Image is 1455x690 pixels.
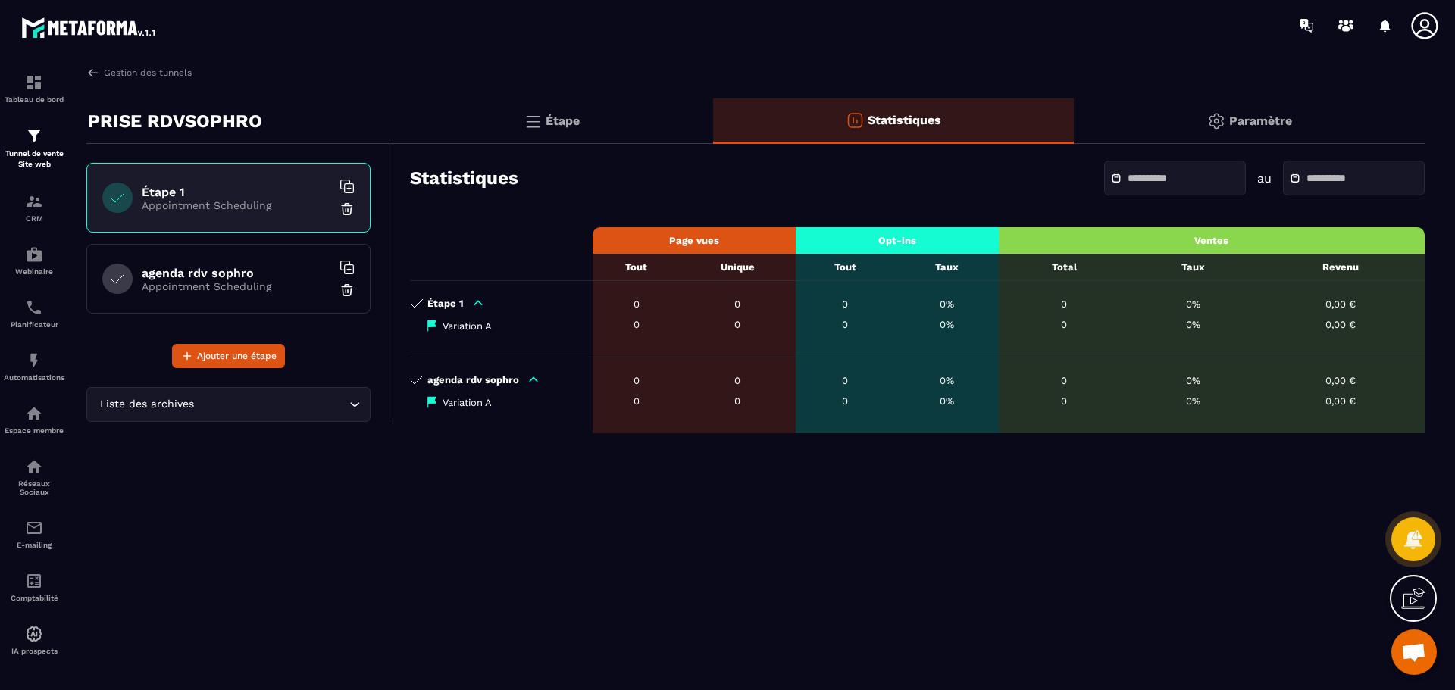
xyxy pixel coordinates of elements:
[4,287,64,340] a: schedulerschedulerPlanificateur
[25,351,43,370] img: automations
[803,319,887,330] div: 0
[4,426,64,435] p: Espace membre
[1137,375,1249,386] div: 0%
[4,181,64,234] a: formationformationCRM
[803,395,887,407] div: 0
[25,126,43,145] img: formation
[1264,395,1417,407] div: 0,00 €
[96,396,197,413] span: Liste des archives
[21,14,158,41] img: logo
[1207,112,1225,130] img: setting-gr.5f69749f.svg
[600,319,672,330] div: 0
[1229,114,1292,128] p: Paramètre
[1137,395,1249,407] div: 0%
[25,519,43,537] img: email
[803,375,887,386] div: 0
[796,254,895,281] th: Tout
[4,560,64,614] a: accountantaccountantComptabilité
[25,298,43,317] img: scheduler
[1006,319,1122,330] div: 0
[4,507,64,560] a: emailemailE-mailing
[25,73,43,92] img: formation
[86,66,100,80] img: arrow
[600,298,672,310] div: 0
[1264,298,1417,310] div: 0,00 €
[4,446,64,507] a: social-networksocial-networkRéseaux Sociaux
[142,266,331,280] h6: agenda rdv sophro
[4,214,64,223] p: CRM
[903,298,991,310] div: 0%
[1137,298,1249,310] div: 0%
[803,298,887,310] div: 0
[142,199,331,211] p: Appointment Scheduling
[4,479,64,496] p: Réseaux Sociaux
[895,254,999,281] th: Taux
[1006,375,1122,386] div: 0
[172,344,285,368] button: Ajouter une étape
[999,227,1425,254] th: Ventes
[546,114,580,128] p: Étape
[4,393,64,446] a: automationsautomationsEspace membre
[1257,171,1272,186] p: au
[1264,375,1417,386] div: 0,00 €
[593,227,796,254] th: Page vues
[1006,395,1122,407] div: 0
[1137,319,1249,330] div: 0%
[4,148,64,170] p: Tunnel de vente Site web
[687,395,788,407] div: 0
[999,254,1130,281] th: Total
[846,111,864,130] img: stats-o.f719a939.svg
[4,340,64,393] a: automationsautomationsAutomatisations
[4,594,64,602] p: Comptabilité
[4,267,64,276] p: Webinaire
[142,185,331,199] h6: Étape 1
[4,541,64,549] p: E-mailing
[88,106,262,136] p: PRISE RDVSOPHRO
[4,234,64,287] a: automationsautomationsWebinaire
[86,387,371,422] div: Search for option
[25,457,43,476] img: social-network
[427,374,519,386] p: agenda rdv sophro
[4,115,64,181] a: formationformationTunnel de vente Site web
[4,647,64,655] p: IA prospects
[903,375,991,386] div: 0%
[25,572,43,590] img: accountant
[680,254,796,281] th: Unique
[1264,319,1417,330] div: 0,00 €
[687,298,788,310] div: 0
[25,192,43,211] img: formation
[25,404,43,423] img: automations
[443,397,492,408] p: Variation A
[197,396,346,413] input: Search for option
[410,167,518,189] h3: Statistiques
[524,112,542,130] img: bars.0d591741.svg
[600,375,672,386] div: 0
[903,319,991,330] div: 0%
[25,625,43,643] img: automations
[600,395,672,407] div: 0
[903,395,991,407] div: 0%
[1256,254,1425,281] th: Revenu
[197,348,277,364] span: Ajouter une étape
[339,283,355,298] img: trash
[4,95,64,104] p: Tableau de bord
[868,113,941,127] p: Statistiques
[593,254,680,281] th: Tout
[142,280,331,292] p: Appointment Scheduling
[1130,254,1256,281] th: Taux
[86,66,192,80] a: Gestion des tunnels
[1006,298,1122,310] div: 0
[687,319,788,330] div: 0
[4,62,64,115] a: formationformationTableau de bord
[687,375,788,386] div: 0
[339,201,355,217] img: trash
[25,245,43,264] img: automations
[427,298,464,309] p: Étape 1
[4,373,64,382] p: Automatisations
[443,320,492,332] p: Variation A
[796,227,999,254] th: Opt-ins
[1391,629,1437,675] a: Ouvrir le chat
[4,320,64,329] p: Planificateur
